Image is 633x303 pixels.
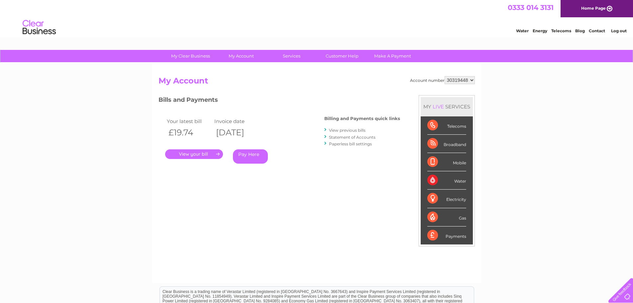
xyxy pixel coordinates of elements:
[324,116,400,121] h4: Billing and Payments quick links
[427,171,466,190] div: Water
[575,28,585,33] a: Blog
[410,76,475,84] div: Account number
[165,126,213,139] th: £19.74
[427,135,466,153] div: Broadband
[431,103,445,110] div: LIVE
[551,28,571,33] a: Telecoms
[533,28,547,33] a: Energy
[165,117,213,126] td: Your latest bill
[214,50,268,62] a: My Account
[589,28,605,33] a: Contact
[329,135,375,140] a: Statement of Accounts
[213,117,261,126] td: Invoice date
[516,28,529,33] a: Water
[427,190,466,208] div: Electricity
[427,153,466,171] div: Mobile
[158,95,400,107] h3: Bills and Payments
[329,128,366,133] a: View previous bills
[611,28,627,33] a: Log out
[315,50,369,62] a: Customer Help
[165,149,223,159] a: .
[158,76,475,89] h2: My Account
[421,97,473,116] div: MY SERVICES
[427,116,466,135] div: Telecoms
[160,4,474,32] div: Clear Business is a trading name of Verastar Limited (registered in [GEOGRAPHIC_DATA] No. 3667643...
[365,50,420,62] a: Make A Payment
[22,17,56,38] img: logo.png
[329,141,372,146] a: Paperless bill settings
[264,50,319,62] a: Services
[233,149,268,164] a: Pay Here
[163,50,218,62] a: My Clear Business
[213,126,261,139] th: [DATE]
[427,227,466,244] div: Payments
[508,3,554,12] a: 0333 014 3131
[427,208,466,227] div: Gas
